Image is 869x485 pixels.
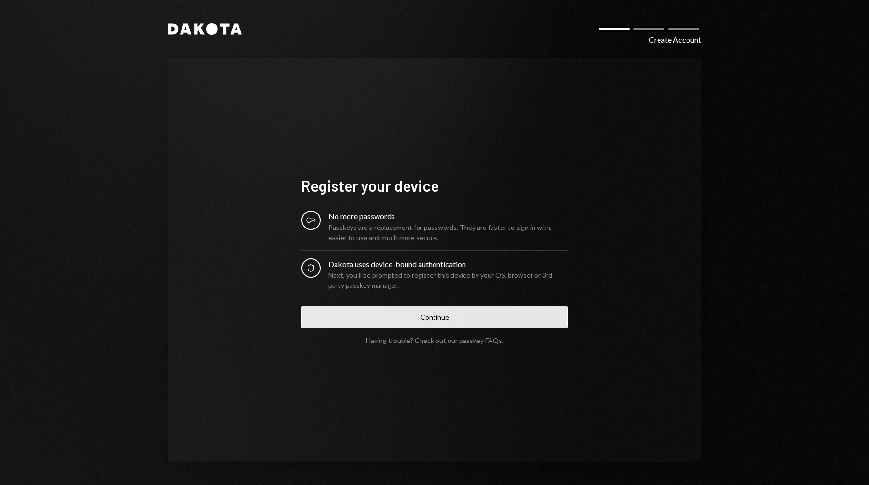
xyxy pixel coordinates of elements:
[649,34,701,45] div: Create Account
[328,222,568,242] div: Passkeys are a replacement for passwords. They are faster to sign in with, easier to use and much...
[301,306,568,328] button: Continue
[328,270,568,290] div: Next, you’ll be prompted to register this device by your OS, browser or 3rd party passkey manager.
[301,176,568,195] h1: Register your device
[366,336,504,344] div: Having trouble? Check out our .
[459,336,502,345] a: passkey FAQs
[328,211,568,222] div: No more passwords
[328,258,568,270] div: Dakota uses device-bound authentication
